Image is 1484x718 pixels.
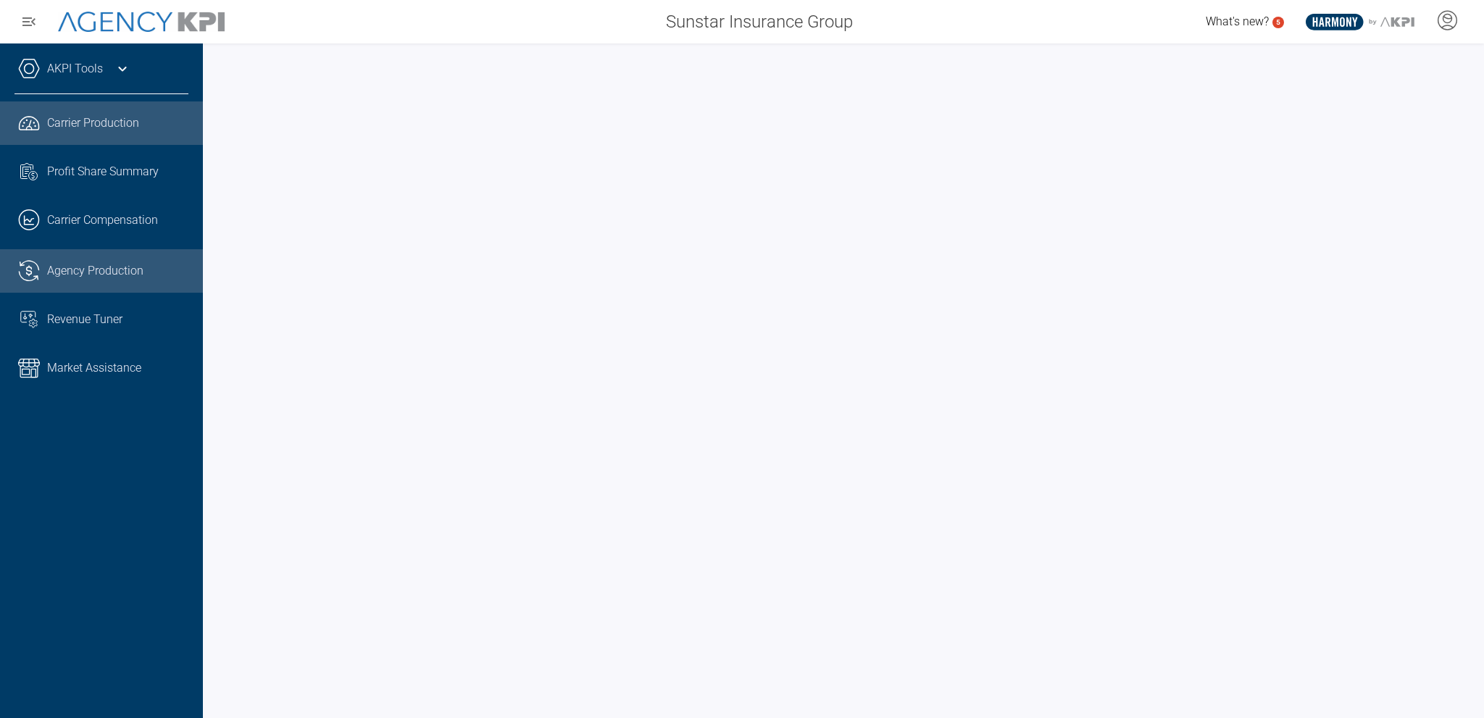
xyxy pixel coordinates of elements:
span: Market Assistance [47,359,141,377]
img: AgencyKPI [58,12,225,33]
span: Sunstar Insurance Group [666,9,853,35]
span: Carrier Production [47,114,139,132]
a: 5 [1272,17,1284,28]
span: What's new? [1206,14,1269,28]
span: Revenue Tuner [47,311,122,328]
text: 5 [1276,18,1280,26]
a: AKPI Tools [47,60,103,78]
span: Profit Share Summary [47,163,159,180]
span: Carrier Compensation [47,212,158,229]
span: Agency Production [47,262,143,280]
